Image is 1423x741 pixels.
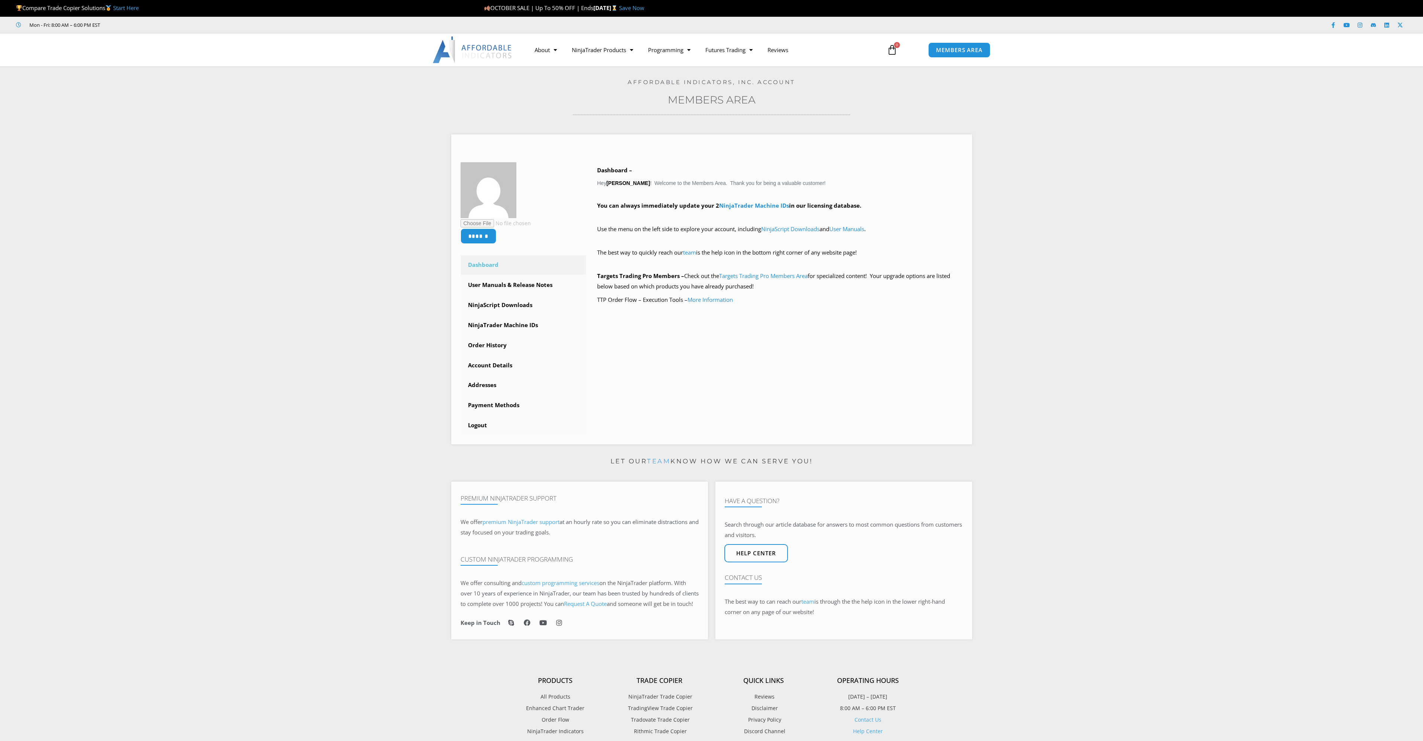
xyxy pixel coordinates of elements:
span: Disclaimer [750,703,778,713]
span: Order Flow [542,715,569,725]
h4: Products [503,677,608,685]
p: [DATE] – [DATE] [816,692,920,702]
a: NinjaScript Downloads [461,296,586,315]
a: Addresses [461,376,586,395]
a: MEMBERS AREA [928,42,990,58]
p: Check out the for specialized content! Your upgrade options are listed below based on which produ... [597,271,963,292]
strong: [DATE] [593,4,619,12]
a: Enhanced Chart Trader [503,703,608,713]
a: Discord Channel [712,726,816,736]
span: We offer [461,518,483,526]
a: Rithmic Trade Copier [608,726,712,736]
strong: [PERSON_NAME] [606,180,650,186]
strong: You can always immediately update your 2 in our licensing database. [597,202,861,209]
span: 0 [894,42,900,48]
h4: Custom NinjaTrader Programming [461,556,699,563]
a: Affordable Indicators, Inc. Account [628,79,795,86]
span: NinjaTrader Indicators [527,726,584,736]
h4: Operating Hours [816,677,920,685]
a: Programming [641,41,698,58]
p: Use the menu on the left side to explore your account, including and . [597,224,963,245]
img: LogoAI | Affordable Indicators – NinjaTrader [433,36,513,63]
span: Tradovate Trade Copier [629,715,690,725]
a: User Manuals & Release Notes [461,275,586,295]
a: team [647,457,670,465]
span: Mon - Fri: 8:00 AM – 6:00 PM EST [28,20,100,29]
a: team [683,249,696,256]
span: Help center [736,550,776,556]
img: 🥇 [106,5,111,11]
a: All Products [503,692,608,702]
img: 🏆 [16,5,22,11]
img: ⌛ [612,5,617,11]
img: 🍂 [484,5,490,11]
p: Search through our article database for answers to most common questions from customers and visit... [725,520,963,540]
a: About [527,41,564,58]
a: Privacy Policy [712,715,816,725]
a: Order History [461,336,586,355]
a: NinjaTrader Trade Copier [608,692,712,702]
a: Dashboard [461,255,586,275]
span: MEMBERS AREA [936,47,983,53]
p: 8:00 AM – 6:00 PM EST [816,703,920,713]
a: Help center [724,544,788,562]
p: TTP Order Flow – Execution Tools – [597,295,963,305]
a: Tradovate Trade Copier [608,715,712,725]
a: Start Here [113,4,139,12]
a: Payment Methods [461,396,586,415]
a: Save Now [619,4,644,12]
span: Rithmic Trade Copier [632,726,687,736]
a: Order Flow [503,715,608,725]
a: Reviews [760,41,796,58]
span: Reviews [753,692,775,702]
nav: Menu [527,41,878,58]
a: Contact Us [855,716,881,723]
p: The best way to can reach our is through the the help icon in the lower right-hand corner on any ... [725,597,963,617]
span: on the NinjaTrader platform. With over 10 years of experience in NinjaTrader, our team has been t... [461,579,699,607]
span: Compare Trade Copier Solutions [16,4,139,12]
span: Discord Channel [742,726,785,736]
h4: Premium NinjaTrader Support [461,495,699,502]
p: Let our know how we can serve you! [451,456,972,467]
p: The best way to quickly reach our is the help icon in the bottom right corner of any website page! [597,247,963,268]
strong: Targets Trading Pro Members – [597,272,684,280]
span: OCTOBER SALE | Up To 50% OFF | Ends [484,4,593,12]
span: at an hourly rate so you can eliminate distractions and stay focused on your trading goals. [461,518,699,536]
span: All Products [541,692,570,702]
img: 05918f8969017b6887ee563b935a59a1a085b8c871dde85f2774fb1b38d18ebc [461,162,516,218]
a: NinjaTrader Products [564,41,641,58]
a: Request A Quote [564,600,607,607]
a: Targets Trading Pro Members Area [719,272,808,280]
span: TradingView Trade Copier [626,703,693,713]
a: Account Details [461,356,586,375]
a: team [801,598,814,605]
a: Help Center [853,728,883,735]
a: NinjaScript Downloads [761,225,820,233]
span: Privacy Policy [746,715,781,725]
a: Logout [461,416,586,435]
h4: Trade Copier [608,677,712,685]
h4: Contact Us [725,574,963,581]
a: premium NinjaTrader support [483,518,560,526]
a: Futures Trading [698,41,760,58]
span: Enhanced Chart Trader [526,703,584,713]
h4: Have A Question? [725,497,963,505]
a: Members Area [668,93,756,106]
b: Dashboard – [597,166,632,174]
a: User Manuals [829,225,864,233]
a: NinjaTrader Indicators [503,726,608,736]
a: 0 [876,39,908,61]
a: Disclaimer [712,703,816,713]
span: We offer consulting and [461,579,599,587]
h4: Quick Links [712,677,816,685]
div: Hey ! Welcome to the Members Area. Thank you for being a valuable customer! [597,165,963,305]
a: TradingView Trade Copier [608,703,712,713]
a: More Information [688,296,733,303]
a: NinjaTrader Machine IDs [719,202,789,209]
nav: Account pages [461,255,586,435]
a: custom programming services [522,579,599,587]
span: NinjaTrader Trade Copier [626,692,692,702]
a: NinjaTrader Machine IDs [461,316,586,335]
iframe: Customer reviews powered by Trustpilot [110,21,222,29]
